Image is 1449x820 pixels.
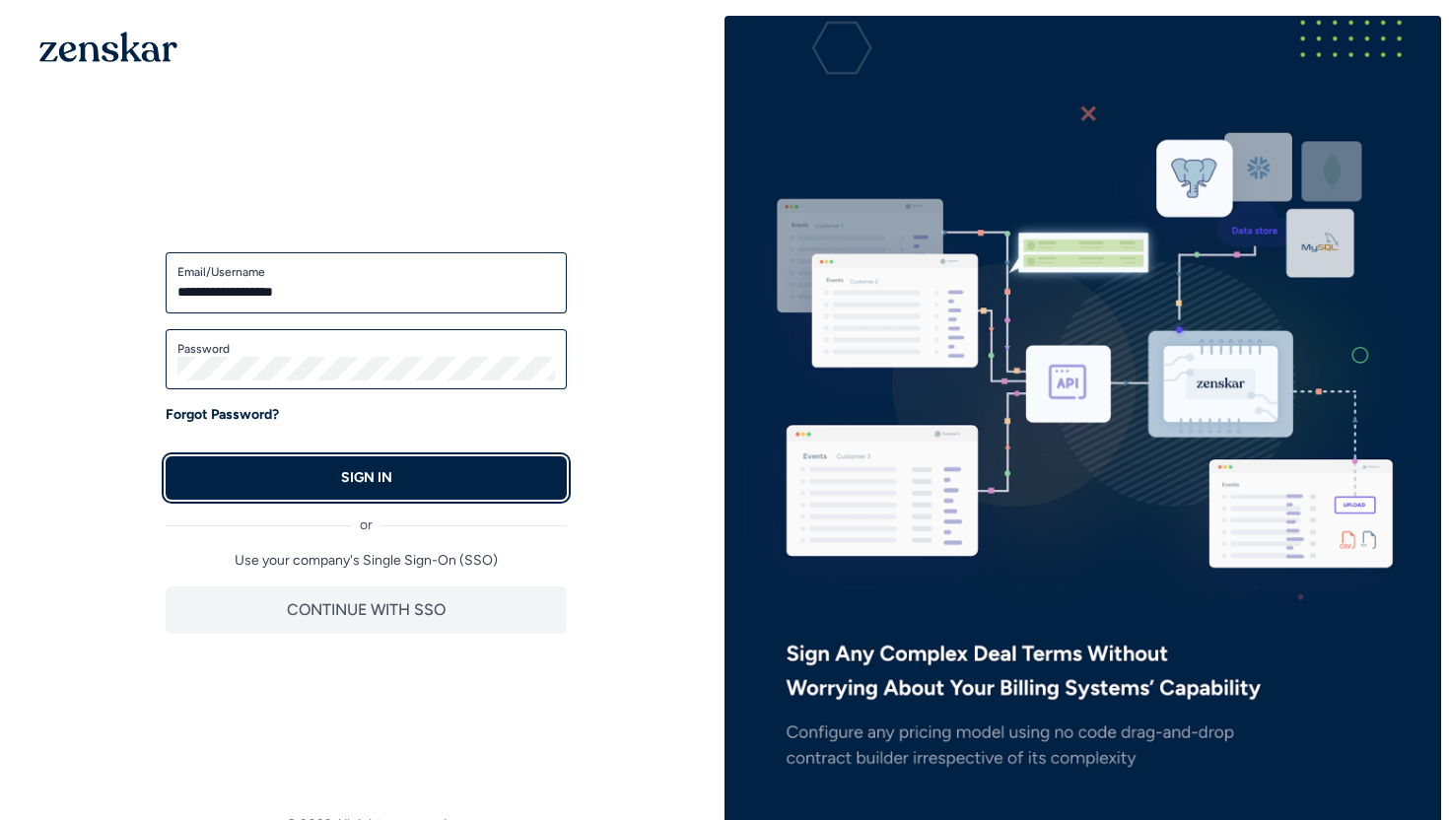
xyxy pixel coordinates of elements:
[166,405,279,425] a: Forgot Password?
[177,264,555,280] label: Email/Username
[166,500,567,535] div: or
[39,32,177,62] img: 1OGAJ2xQqyY4LXKgY66KYq0eOWRCkrZdAb3gUhuVAqdWPZE9SRJmCz+oDMSn4zDLXe31Ii730ItAGKgCKgCCgCikA4Av8PJUP...
[177,341,555,357] label: Password
[166,456,567,500] button: SIGN IN
[341,468,392,488] p: SIGN IN
[166,586,567,634] button: CONTINUE WITH SSO
[166,551,567,571] p: Use your company's Single Sign-On (SSO)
